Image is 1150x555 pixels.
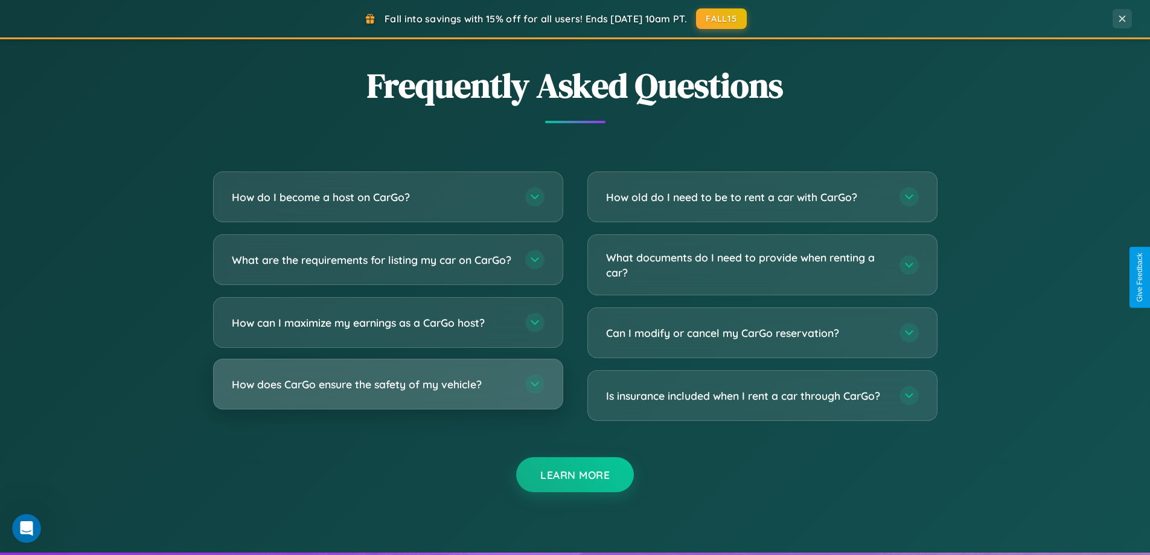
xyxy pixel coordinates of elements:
[696,8,747,29] button: FALL15
[606,250,887,280] h3: What documents do I need to provide when renting a car?
[12,514,41,543] iframe: Intercom live chat
[232,252,513,268] h3: What are the requirements for listing my car on CarGo?
[232,315,513,330] h3: How can I maximize my earnings as a CarGo host?
[606,326,887,341] h3: Can I modify or cancel my CarGo reservation?
[213,62,938,109] h2: Frequently Asked Questions
[606,190,887,205] h3: How old do I need to be to rent a car with CarGo?
[606,388,887,403] h3: Is insurance included when I rent a car through CarGo?
[1136,253,1144,302] div: Give Feedback
[232,190,513,205] h3: How do I become a host on CarGo?
[516,457,634,492] button: Learn More
[232,377,513,392] h3: How does CarGo ensure the safety of my vehicle?
[385,13,687,25] span: Fall into savings with 15% off for all users! Ends [DATE] 10am PT.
